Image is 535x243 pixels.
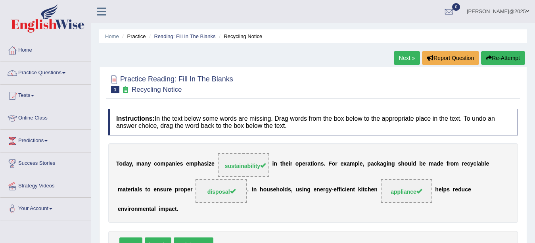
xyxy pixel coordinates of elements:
b: o [157,161,161,167]
a: Your Account [0,198,91,218]
b: n [317,161,321,167]
b: e [169,187,172,193]
b: . [247,187,249,193]
b: l [411,161,413,167]
b: r [462,161,464,167]
span: 0 [452,3,460,11]
b: t [280,161,282,167]
b: , [363,161,364,167]
b: m [454,161,458,167]
b: l [442,187,443,193]
b: h [260,187,263,193]
b: i [313,161,314,167]
span: appliance [391,189,422,195]
b: r [448,161,450,167]
b: o [119,161,123,167]
b: . [324,161,326,167]
b: a [434,161,437,167]
b: m [189,161,194,167]
b: t [353,187,355,193]
a: Online Class [0,107,91,127]
b: e [468,187,471,193]
b: e [314,187,317,193]
b: p [367,161,371,167]
b: a [123,187,126,193]
b: n [121,206,125,212]
b: u [408,161,411,167]
b: F [328,161,332,167]
b: , [132,161,133,167]
b: m [350,161,355,167]
b: f [447,161,449,167]
b: r [178,187,180,193]
b: . [177,206,178,212]
b: m [161,161,165,167]
b: i [345,187,347,193]
b: Instructions: [116,115,155,122]
b: e [347,187,350,193]
b: i [387,161,388,167]
b: l [358,161,360,167]
b: y [329,187,332,193]
a: Tests [0,85,91,104]
small: Recycling Notice [132,86,182,93]
b: s [139,187,142,193]
b: c [467,161,470,167]
b: c [374,161,377,167]
b: e [302,161,305,167]
b: l [138,187,139,193]
a: Success Stories [0,152,91,172]
b: y [470,161,474,167]
h4: In the text below some words are missing. Drag words from the box below to the appropriate place ... [108,109,518,135]
b: m [138,206,143,212]
b: e [273,187,276,193]
b: a [371,161,374,167]
b: d [458,187,462,193]
b: e [153,187,157,193]
b: e [211,161,215,167]
a: Practice Questions [0,62,91,82]
b: c [172,206,175,212]
b: s [204,161,207,167]
span: Drop target [196,179,247,203]
b: o [451,161,454,167]
b: i [302,187,304,193]
b: c [364,187,368,193]
b: g [307,187,311,193]
b: i [127,206,129,212]
span: 1 [111,86,119,93]
li: Recycling Notice [217,33,262,40]
b: r [131,187,133,193]
b: u [267,187,270,193]
b: g [391,161,395,167]
b: r [167,187,169,193]
b: s [270,187,273,193]
b: h [435,187,439,193]
b: n [146,206,150,212]
b: i [289,161,290,167]
b: a [141,161,144,167]
b: e [423,161,426,167]
b: s [160,187,163,193]
a: Reading: Fill In The Blanks [154,33,215,39]
b: r [290,161,292,167]
b: n [374,187,378,193]
b: l [154,206,156,212]
b: n [134,206,138,212]
b: I [252,187,253,193]
b: c [473,161,476,167]
b: y [148,161,151,167]
b: o [295,161,299,167]
b: p [184,187,188,193]
b: a [380,161,383,167]
b: f [337,187,339,193]
b: e [320,187,323,193]
b: e [439,187,442,193]
b: o [405,161,408,167]
b: s [180,161,183,167]
b: u [163,187,167,193]
b: T [116,161,119,167]
b: a [169,206,172,212]
b: , [291,187,293,193]
span: disposal [207,189,236,195]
